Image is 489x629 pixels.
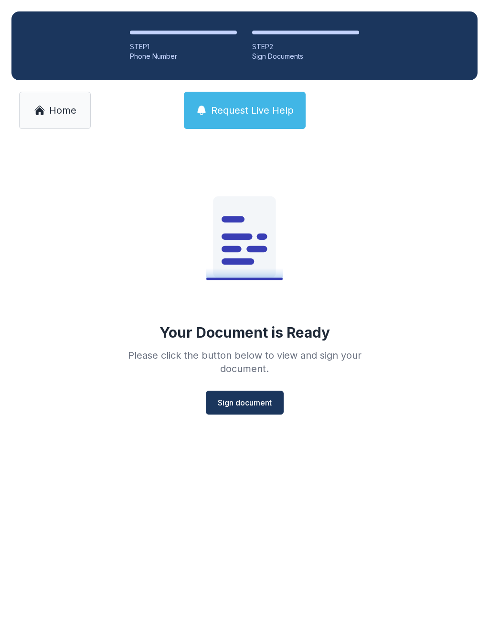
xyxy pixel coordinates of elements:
[130,42,237,52] div: STEP 1
[252,52,359,61] div: Sign Documents
[107,349,382,375] div: Please click the button below to view and sign your document.
[252,42,359,52] div: STEP 2
[130,52,237,61] div: Phone Number
[218,397,272,408] span: Sign document
[159,324,330,341] div: Your Document is Ready
[211,104,294,117] span: Request Live Help
[49,104,76,117] span: Home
